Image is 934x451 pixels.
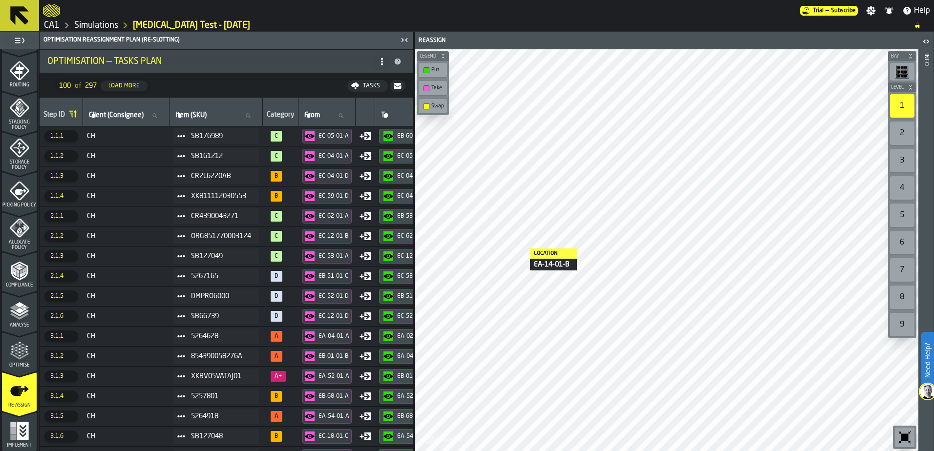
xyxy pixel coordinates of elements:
[87,232,166,240] span: CH
[271,431,282,442] span: 93%
[44,290,78,302] span: 2.1.5
[191,232,251,240] span: ORG851770003124
[87,192,166,200] span: CH
[888,174,916,202] div: button-toolbar-undefined
[40,32,413,49] header: Optimisation Reassignment plan (Re-Slotting)
[318,393,349,400] div: EB-68-01-A
[379,229,432,244] button: button-EC-62-01-A
[318,173,349,180] div: EC-04-01-D
[397,393,428,400] div: EA-52-01-A
[191,412,251,420] span: 5264918
[191,192,251,200] span: XK811112030553
[271,271,282,282] span: N/A
[271,291,282,302] span: N/A
[890,122,914,145] div: 2
[862,6,880,16] label: button-toggle-Settings
[87,252,166,260] span: CH
[397,293,428,300] div: EB-51-01-C
[302,149,352,164] button: button-EC-04-01-A
[417,37,668,44] div: Reassign
[888,147,916,174] div: button-toolbar-undefined
[133,20,250,31] a: link-to-/wh/i/76e2a128-1b54-4d66-80d4-05ae4c277723/simulations/20d4ee3e-d422-4d7b-a724-bc7acd49b313
[888,284,916,311] div: button-toolbar-undefined
[302,269,352,284] button: button-EB-51-01-C
[191,272,251,280] span: 5267165
[87,392,166,400] span: CH
[74,20,118,31] a: link-to-/wh/i/76e2a128-1b54-4d66-80d4-05ae4c277723
[421,101,445,111] div: Swap
[360,390,371,402] div: Move Type: Put in
[191,292,251,300] span: DMPRO6000
[191,332,251,340] span: 5264628
[44,350,78,362] span: 3.1.2
[888,82,916,92] button: button-
[360,250,371,262] div: Move Type: Put in
[318,293,349,300] div: EC-52-01-D
[87,352,166,360] span: CH
[87,312,166,320] span: CH
[44,330,78,342] span: 3.1.1
[271,411,282,422] span: 71%
[390,80,405,92] button: button-
[302,309,352,324] button: button-EC-12-01-D
[890,204,914,227] div: 5
[271,151,282,162] span: 95%
[271,171,282,182] span: 88%
[397,153,428,160] div: EC-05-01-A
[889,85,906,90] span: Level
[831,7,856,14] span: Subscribe
[888,256,916,284] div: button-toolbar-undefined
[42,37,398,43] div: Optimisation Reassignment plan (Re-Slotting)
[397,333,428,340] div: EA-02-01-B
[2,203,37,208] span: Picking Policy
[87,172,166,180] span: CH
[2,292,37,331] li: menu Analyse
[47,56,374,67] div: Optimisation — Tasks Plan
[421,83,445,93] div: Take
[397,413,428,420] div: EB-68-01-A
[415,32,918,49] header: Reassign
[87,332,166,340] span: CH
[51,78,155,94] div: ButtonLoadMore-Load More-Prev-First-Last
[431,85,444,91] div: Take
[360,230,371,242] div: Move Type: Put in
[302,249,352,264] button: button-EC-53-01-A
[271,211,282,222] span: 100%
[44,190,78,202] span: 1.1.4
[318,353,349,360] div: EB-01-01-B
[2,283,37,288] span: Compliance
[379,369,432,384] button: button-EB-01-01-B
[397,233,428,240] div: EC-62-01-A
[318,253,349,260] div: EC-53-01-A
[191,252,251,260] span: SB127049
[87,109,165,122] input: label
[397,313,428,320] div: EC-52-01-D
[379,169,432,184] button: button-EC-04-01-A
[397,253,428,260] div: EC-12-01-B
[379,269,432,284] button: button-EC-53-01-A
[271,311,282,322] span: N/A
[43,2,60,20] a: logo-header
[397,213,428,220] div: EB-53-01-A
[87,432,166,440] span: CH
[417,51,449,61] button: button-
[318,373,349,380] div: EA-52-01-A
[379,349,432,364] button: button-EA-04-01-A
[173,109,258,122] input: label
[2,160,37,170] span: Storage Policy
[87,272,166,280] span: CH
[888,92,916,120] div: button-toolbar-undefined
[379,409,432,424] button: button-EB-68-01-A
[397,173,428,180] div: EC-04-01-A
[379,429,432,444] button: button-EA-54-01-A
[2,240,37,250] span: Allocate Policy
[893,426,916,449] div: button-toolbar-undefined
[2,363,37,368] span: Optimise
[919,34,933,51] label: button-toggle-Open
[44,130,78,142] span: 1.1.1
[360,270,371,282] div: Move Type: Put in
[191,312,251,320] span: SB66739
[302,109,351,122] input: label
[318,133,349,140] div: EC-05-01-A
[379,149,432,164] button: button-EC-05-01-A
